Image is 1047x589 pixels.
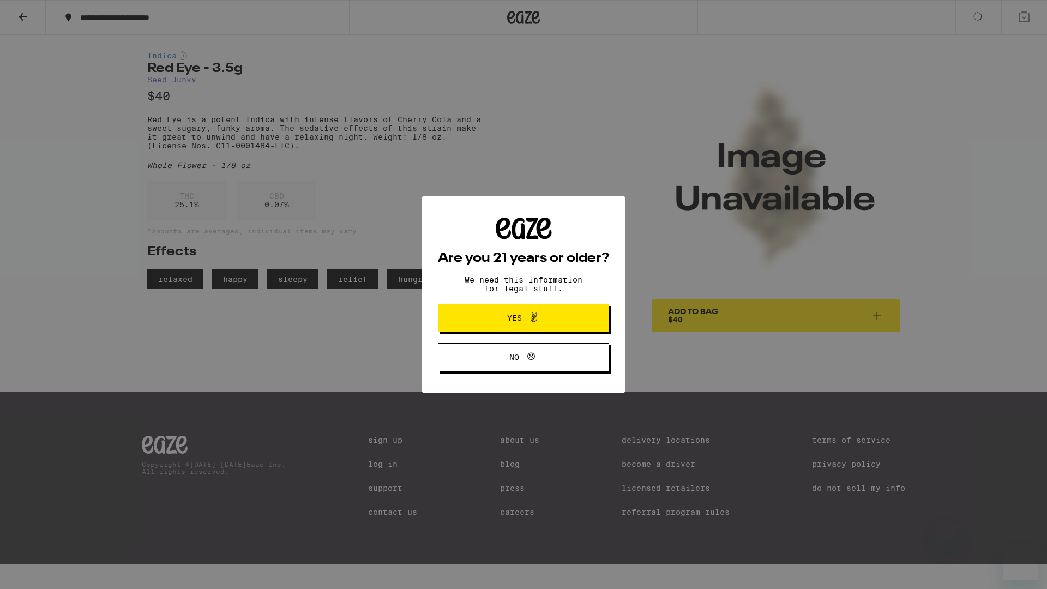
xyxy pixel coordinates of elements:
[1003,545,1038,580] iframe: Button to launch messaging window
[438,252,609,265] h2: Are you 21 years or older?
[438,304,609,332] button: Yes
[507,314,522,322] span: Yes
[455,275,592,293] p: We need this information for legal stuff.
[936,519,958,541] iframe: Close message
[438,343,609,371] button: No
[509,353,519,361] span: No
